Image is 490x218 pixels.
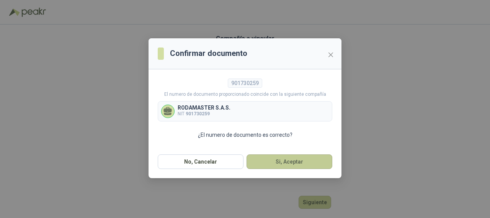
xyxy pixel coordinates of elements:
[158,131,332,139] p: ¿El numero de documento es correcto?
[158,154,243,169] button: No, Cancelar
[178,110,230,118] p: NIT
[186,111,210,116] b: 901730259
[325,49,337,61] button: Close
[328,52,334,58] span: close
[158,91,332,98] p: El numero de documento proporcionado coincide con la siguiente compañía
[247,154,332,169] button: Si, Aceptar
[170,48,247,59] h3: Confirmar documento
[178,105,230,110] p: RODAMASTER S.A.S.
[228,79,262,88] div: 901730259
